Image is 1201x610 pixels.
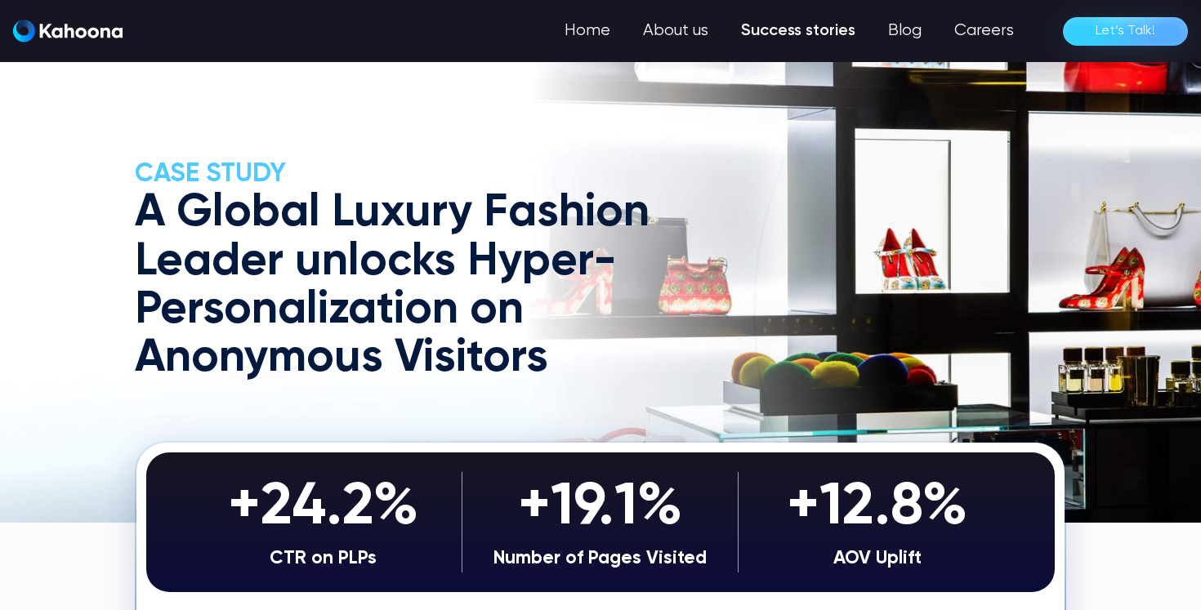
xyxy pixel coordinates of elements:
a: Blog [872,15,938,47]
a: Success stories [725,15,872,47]
div: +19.1% [471,472,730,544]
div: AOV Uplift [747,544,1007,573]
div: +12.8% [747,472,1007,544]
a: Home [548,15,627,47]
h1: A Global Luxury Fashion Leader unlocks Hyper-Personalization on Anonymous Visitors [135,189,710,383]
div: +24.2% [194,472,453,544]
a: About us [627,15,725,47]
a: Let’s Talk! [1063,17,1188,46]
img: Kahoona logo white [13,20,123,42]
h2: CASE Study [135,158,710,189]
div: Number of Pages Visited [471,544,730,573]
div: Let’s Talk! [1096,18,1155,44]
a: Careers [938,15,1030,47]
div: CTR on PLPs [194,544,453,573]
a: home [13,20,123,43]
